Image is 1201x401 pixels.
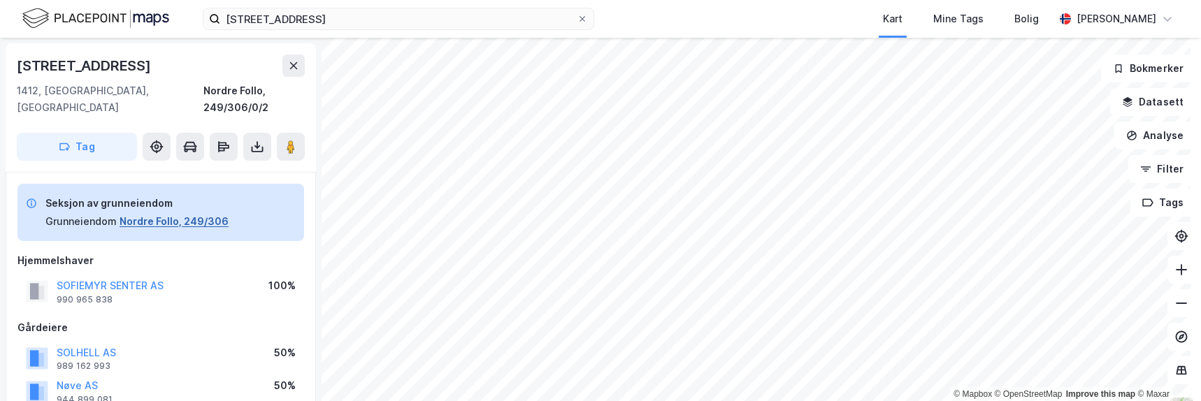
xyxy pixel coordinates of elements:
a: Mapbox [954,389,992,399]
button: Nordre Follo, 249/306 [120,213,229,230]
div: Seksjon av grunneiendom [45,195,229,212]
div: 1412, [GEOGRAPHIC_DATA], [GEOGRAPHIC_DATA] [17,82,203,116]
button: Analyse [1114,122,1195,150]
div: [PERSON_NAME] [1077,10,1156,27]
div: 50% [274,377,296,394]
div: 989 162 993 [57,360,110,372]
button: Bokmerker [1101,54,1195,82]
div: [STREET_ADDRESS] [17,54,154,77]
div: Bolig [1014,10,1039,27]
div: Nordre Follo, 249/306/0/2 [203,82,305,116]
div: Kontrollprogram for chat [1131,334,1201,401]
input: Søk på adresse, matrikkel, gårdeiere, leietakere eller personer [220,8,577,29]
button: Filter [1128,155,1195,183]
a: OpenStreetMap [995,389,1063,399]
a: Improve this map [1066,389,1135,399]
div: 990 965 838 [57,294,113,305]
div: 100% [268,277,296,294]
div: Grunneiendom [45,213,117,230]
button: Tags [1130,189,1195,217]
button: Datasett [1110,88,1195,116]
img: logo.f888ab2527a4732fd821a326f86c7f29.svg [22,6,169,31]
div: Kart [883,10,902,27]
div: 50% [274,344,296,361]
button: Tag [17,133,137,161]
iframe: Chat Widget [1131,334,1201,401]
div: Gårdeiere [17,319,304,336]
div: Hjemmelshaver [17,252,304,269]
div: Mine Tags [933,10,984,27]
